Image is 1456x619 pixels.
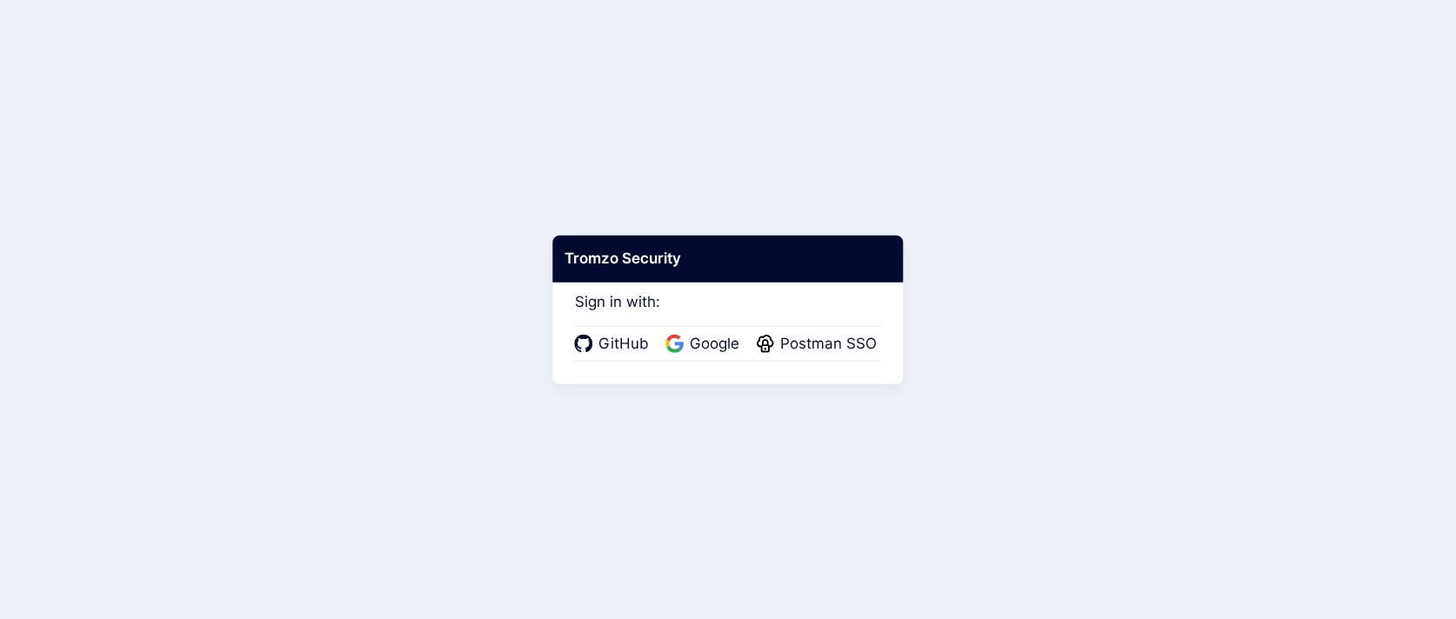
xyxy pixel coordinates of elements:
[757,333,882,356] a: Postman SSO
[552,236,903,283] div: Tromzo Security
[775,333,882,356] span: Postman SSO
[593,333,654,356] span: GitHub
[666,333,745,356] a: Google
[575,270,882,362] div: Sign in with:
[685,333,745,356] span: Google
[575,333,654,356] a: GitHub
